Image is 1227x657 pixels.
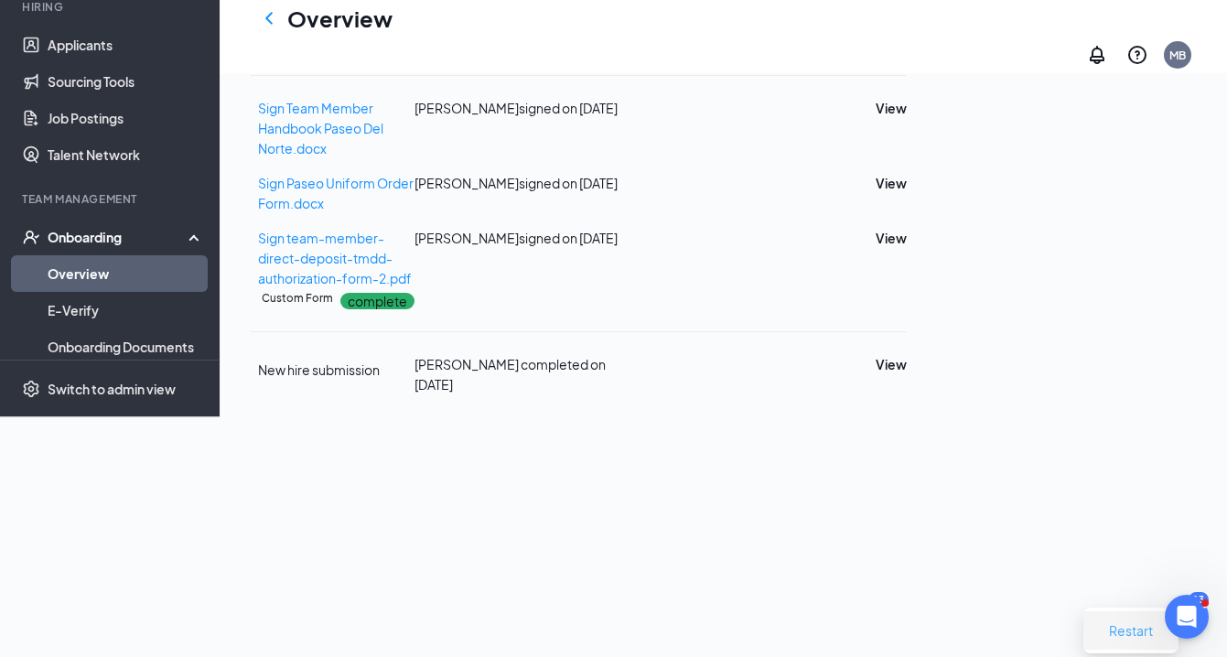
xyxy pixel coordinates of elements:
[876,228,907,248] button: View
[258,100,383,156] a: Sign Team Member Handbook Paseo Del Norte.docx
[48,136,204,173] a: Talent Network
[48,379,176,397] div: Switch to admin view
[258,7,280,29] svg: ChevronLeft
[287,3,393,34] h1: Overview
[1126,44,1148,66] svg: QuestionInfo
[48,100,204,136] a: Job Postings
[258,175,414,211] a: Sign Paseo Uniform Order Form.docx
[1165,595,1209,639] iframe: Intercom live chat
[48,328,204,365] a: Onboarding Documents
[876,354,907,374] button: View
[1109,620,1153,641] span: Restart
[22,228,40,246] svg: UserCheck
[340,293,414,309] p: complete
[876,173,907,193] button: View
[1169,48,1186,63] div: MB
[22,379,40,397] svg: Settings
[48,228,188,246] div: Onboarding
[414,356,606,393] span: [PERSON_NAME] completed on [DATE]
[48,27,204,63] a: Applicants
[1189,592,1209,608] div: 13
[1086,44,1108,66] svg: Notifications
[876,98,907,118] button: View
[22,191,200,207] div: Team Management
[414,98,633,118] div: [PERSON_NAME] signed on [DATE]
[48,63,204,100] a: Sourcing Tools
[414,173,633,193] div: [PERSON_NAME] signed on [DATE]
[258,230,412,286] a: Sign team-member-direct-deposit-tmdd-authorization-form-2.pdf
[258,361,380,378] span: New hire submission
[1094,616,1168,645] button: Restart
[48,255,204,292] a: Overview
[262,290,333,307] h5: Custom Form
[414,228,633,248] div: [PERSON_NAME] signed on [DATE]
[48,292,204,328] a: E-Verify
